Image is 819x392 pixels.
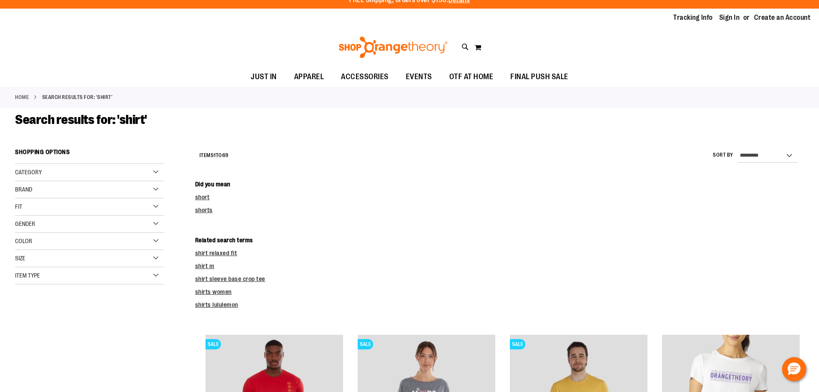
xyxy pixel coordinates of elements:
strong: Shopping Options [15,145,164,164]
span: Item Type [15,272,40,279]
span: SALE [510,339,525,349]
strong: Search results for: 'shirt' [42,93,113,101]
a: EVENTS [397,67,441,87]
span: 69 [222,152,229,158]
span: JUST IN [251,67,277,86]
span: Size [15,255,25,262]
span: Category [15,169,42,176]
a: Sign In [719,13,740,22]
a: shirts lululemon [195,301,238,308]
a: OTF AT HOME [441,67,502,87]
span: Brand [15,186,32,193]
span: OTF AT HOME [449,67,494,86]
button: Hello, have a question? Let’s chat. [782,357,806,381]
a: Create an Account [754,13,811,22]
span: 1 [214,152,216,158]
a: FINAL PUSH SALE [502,67,577,87]
span: FINAL PUSH SALE [510,67,568,86]
a: Tracking Info [673,13,713,22]
a: shirts women [195,288,232,295]
span: Search results for: 'shirt' [15,112,147,127]
dt: Did you mean [195,180,804,188]
a: ACCESSORIES [332,67,397,87]
span: Gender [15,220,35,227]
a: short [195,194,210,201]
a: Home [15,93,29,101]
a: shirt relaxed fit [195,250,237,256]
span: ACCESSORIES [341,67,389,86]
h2: Items to [199,149,229,162]
a: shirt m [195,262,215,269]
span: Fit [15,203,22,210]
a: shirt sleeve base crop tee [195,275,265,282]
label: Sort By [713,151,733,159]
span: SALE [358,339,373,349]
a: APPAREL [285,67,333,87]
dt: Related search terms [195,236,804,244]
span: APPAREL [294,67,324,86]
a: shorts [195,207,213,213]
span: Color [15,238,32,244]
img: Shop Orangetheory [337,37,449,58]
span: SALE [206,339,221,349]
a: JUST IN [242,67,285,87]
span: EVENTS [406,67,432,86]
